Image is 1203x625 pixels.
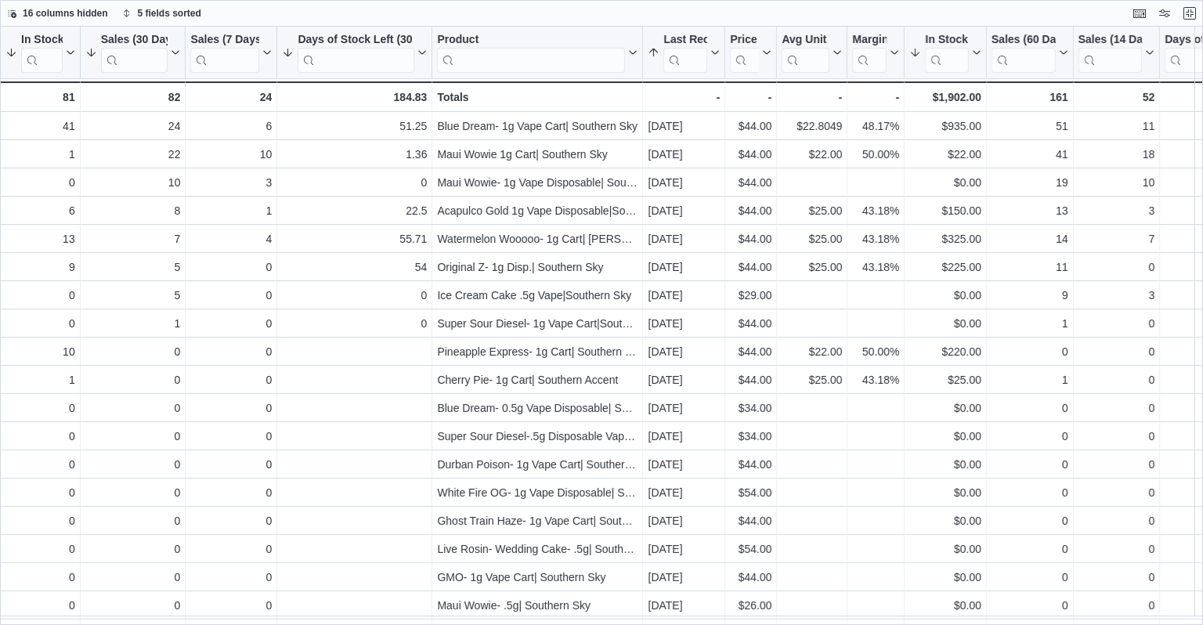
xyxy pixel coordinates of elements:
div: 22 [85,145,181,164]
button: Display options [1155,4,1174,23]
div: In Stock Qty [21,33,63,48]
div: Product [437,33,625,48]
div: $22.00 [782,145,842,164]
div: $54.00 [730,483,771,502]
div: [DATE] [648,596,720,615]
div: Days of Stock Left (30 Days) [298,33,414,73]
div: $34.00 [730,427,771,446]
div: 10 [1078,173,1155,192]
div: [DATE] [648,286,720,305]
div: $44.00 [730,455,771,474]
div: 11 [1078,117,1155,135]
div: [DATE] [648,201,720,220]
div: 24 [85,117,181,135]
div: [DATE] [648,370,720,389]
div: 81 [5,88,75,107]
div: 0 [992,540,1068,558]
div: [DATE] [648,342,720,361]
div: $0.00 [909,483,981,502]
span: 5 fields sorted [138,7,201,20]
div: 51.25 [282,117,427,135]
div: - [852,88,899,107]
div: 0 [85,596,181,615]
div: 0 [85,399,181,417]
button: Sales (60 Days) [992,33,1068,73]
div: 0 [1078,314,1155,333]
div: $0.00 [909,540,981,558]
div: Maui Wowie 1g Cart| Southern Sky [437,145,638,164]
div: 0 [190,258,272,276]
div: [DATE] [648,511,720,530]
div: [DATE] [648,145,720,164]
div: Days of Stock Left (30 Days) [298,33,414,48]
div: 0 [1078,568,1155,587]
div: 13 [5,229,75,248]
div: [DATE] [648,483,720,502]
div: 0 [5,483,75,502]
div: [DATE] [648,540,720,558]
div: 82 [85,88,181,107]
div: 0 [992,568,1068,587]
div: [DATE] [648,117,720,135]
div: Pineapple Express- 1g Cart| Southern Sky [437,342,638,361]
div: 0 [85,511,181,530]
div: 1 [5,370,75,389]
button: 5 fields sorted [116,4,208,23]
div: 11 [992,258,1068,276]
div: 0 [5,455,75,474]
div: In Stock Qty [21,33,63,73]
div: $44.00 [730,173,771,192]
div: $44.00 [730,201,771,220]
div: $0.00 [909,596,981,615]
div: $0.00 [909,568,981,587]
button: Days of Stock Left (30 Days) [282,33,427,73]
div: Avg Unit Cost [782,33,829,48]
div: [DATE] [648,568,720,587]
button: 16 columns hidden [1,4,114,23]
div: 50.00% [852,145,899,164]
div: Sales (14 Days) [1078,33,1143,73]
div: Price [730,33,759,73]
div: $150.00 [909,201,981,220]
div: $0.00 [909,455,981,474]
button: Product [437,33,638,73]
div: 7 [85,229,181,248]
div: 0 [5,286,75,305]
div: Blue Dream- 0.5g Vape Disposable| Southern Sky [437,399,638,417]
div: 1 [992,370,1068,389]
div: 161 [992,88,1068,107]
div: [DATE] [648,173,720,192]
div: 0 [190,568,272,587]
div: - [730,88,771,107]
div: 13 [992,201,1068,220]
div: 9 [992,286,1068,305]
div: 50.00% [852,342,899,361]
div: $935.00 [909,117,981,135]
div: 48.17% [852,117,899,135]
div: - [648,88,720,107]
div: Super Sour Diesel- 1g Vape Cart|Southern Sky [437,314,638,333]
div: 0 [1078,427,1155,446]
div: 0 [992,427,1068,446]
div: 22.5 [282,201,427,220]
div: Cherry Pie- 1g Cart| Southern Accent [437,370,638,389]
div: 1 [5,145,75,164]
div: 10 [5,342,75,361]
div: 0 [190,511,272,530]
div: 0 [1078,511,1155,530]
button: Sales (14 Days) [1078,33,1155,73]
div: 8 [85,201,181,220]
div: Last Received Date [663,33,707,48]
div: 0 [85,455,181,474]
div: 0 [85,540,181,558]
div: 0 [190,483,272,502]
div: $44.00 [730,258,771,276]
div: Blue Dream- 1g Vape Cart| Southern Sky [437,117,638,135]
div: Avg Unit Cost [782,33,829,73]
div: 0 [190,399,272,417]
div: Totals [437,88,638,107]
div: 24 [190,88,272,107]
div: $225.00 [909,258,981,276]
div: $44.00 [730,511,771,530]
div: 0 [5,511,75,530]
